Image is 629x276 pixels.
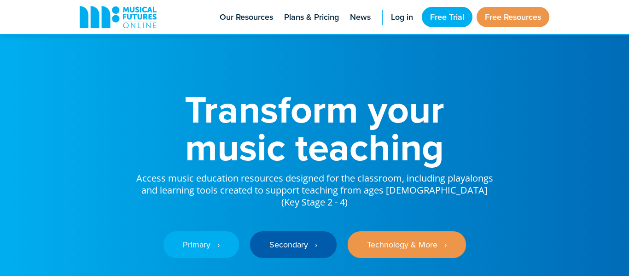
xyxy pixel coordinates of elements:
[391,11,413,23] span: Log in
[135,90,494,166] h1: Transform your music teaching
[250,231,337,258] a: Secondary ‎‏‏‎ ‎ ›
[135,166,494,208] p: Access music education resources designed for the classroom, including playalongs and learning to...
[477,7,549,27] a: Free Resources
[220,11,273,23] span: Our Resources
[348,231,466,258] a: Technology & More ‎‏‏‎ ‎ ›
[422,7,472,27] a: Free Trial
[163,231,239,258] a: Primary ‎‏‏‎ ‎ ›
[284,11,339,23] span: Plans & Pricing
[350,11,371,23] span: News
